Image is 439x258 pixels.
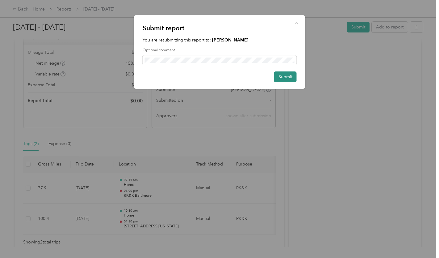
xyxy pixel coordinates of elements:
strong: [PERSON_NAME] [212,37,249,43]
p: Submit report [143,24,297,32]
label: Optional comment [143,48,297,53]
p: You are resubmitting this report to: [143,37,297,43]
iframe: Everlance-gr Chat Button Frame [404,223,439,258]
button: Submit [274,71,297,82]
